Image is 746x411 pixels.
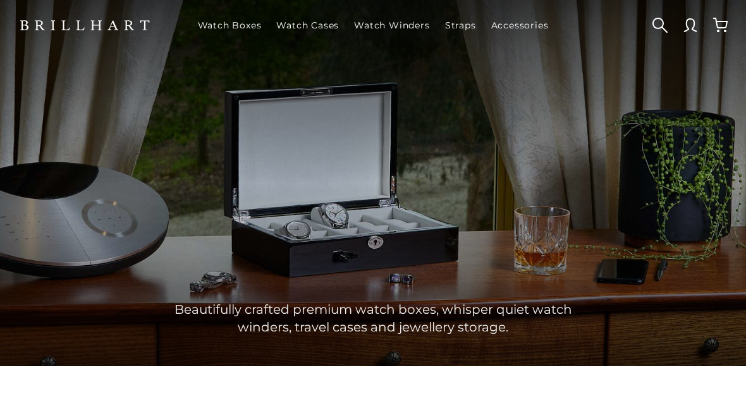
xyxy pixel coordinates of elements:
a: Straps [440,9,481,42]
a: Watch Boxes [193,9,267,42]
nav: Main [193,9,554,42]
a: Accessories [486,9,554,42]
a: Watch Cases [271,9,344,42]
a: Watch Winders [349,9,434,42]
p: Beautifully crafted premium watch boxes, whisper quiet watch winders, travel cases and jewellery ... [156,301,590,336]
